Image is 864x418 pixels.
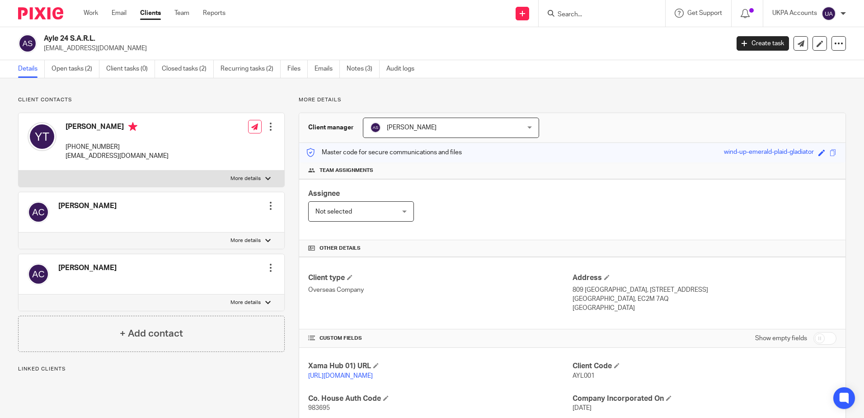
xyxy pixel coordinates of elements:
[319,167,373,174] span: Team assignments
[308,394,572,404] h4: Co. House Auth Code
[18,7,63,19] img: Pixie
[755,334,807,343] label: Show empty fields
[18,34,37,53] img: svg%3E
[287,60,308,78] a: Files
[308,405,330,411] span: 983695
[306,148,462,157] p: Master code for secure communications and files
[18,96,285,104] p: Client contacts
[308,335,572,342] h4: CUSTOM FIELDS
[308,361,572,371] h4: Xama Hub 01) URL
[28,263,49,285] img: svg%3E
[308,285,572,294] p: Overseas Company
[573,304,836,313] p: [GEOGRAPHIC_DATA]
[230,175,261,182] p: More details
[221,60,281,78] a: Recurring tasks (2)
[299,96,846,104] p: More details
[387,124,437,131] span: [PERSON_NAME]
[772,9,817,18] p: UKPA Accounts
[319,245,361,252] span: Other details
[386,60,421,78] a: Audit logs
[230,237,261,244] p: More details
[162,60,214,78] a: Closed tasks (2)
[724,147,814,158] div: wind-up-emerald-plaid-gladiator
[687,10,722,16] span: Get Support
[66,152,169,161] p: [EMAIL_ADDRESS][DOMAIN_NAME]
[347,60,380,78] a: Notes (3)
[573,394,836,404] h4: Company Incorporated On
[573,273,836,283] h4: Address
[737,36,789,51] a: Create task
[18,366,285,373] p: Linked clients
[44,44,723,53] p: [EMAIL_ADDRESS][DOMAIN_NAME]
[52,60,99,78] a: Open tasks (2)
[573,405,592,411] span: [DATE]
[58,201,117,211] h4: [PERSON_NAME]
[120,327,183,341] h4: + Add contact
[308,190,340,197] span: Assignee
[18,60,45,78] a: Details
[106,60,155,78] a: Client tasks (0)
[66,122,169,133] h4: [PERSON_NAME]
[315,60,340,78] a: Emails
[822,6,836,21] img: svg%3E
[44,34,587,43] h2: Ayle 24 S.A.R.L.
[84,9,98,18] a: Work
[308,373,373,379] a: [URL][DOMAIN_NAME]
[112,9,127,18] a: Email
[66,142,169,152] p: [PHONE_NUMBER]
[28,122,56,151] img: svg%3E
[573,373,595,379] span: AYL001
[230,299,261,306] p: More details
[308,273,572,283] h4: Client type
[28,201,49,223] img: svg%3E
[174,9,189,18] a: Team
[370,122,381,133] img: svg%3E
[573,361,836,371] h4: Client Code
[128,122,137,131] i: Primary
[140,9,161,18] a: Clients
[557,11,638,19] input: Search
[573,294,836,304] p: [GEOGRAPHIC_DATA], EC2M 7AQ
[58,263,117,273] h4: [PERSON_NAME]
[308,123,354,132] h3: Client manager
[203,9,225,18] a: Reports
[315,209,352,215] span: Not selected
[573,285,836,294] p: 809 [GEOGRAPHIC_DATA], [STREET_ADDRESS]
